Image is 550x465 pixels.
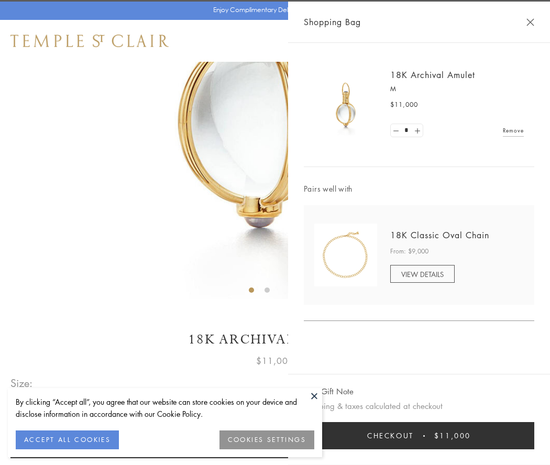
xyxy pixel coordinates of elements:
[304,385,354,398] button: Add Gift Note
[304,422,534,449] button: Checkout $11,000
[314,224,377,286] img: N88865-OV18
[434,430,471,441] span: $11,000
[16,430,119,449] button: ACCEPT ALL COOKIES
[401,269,444,279] span: VIEW DETAILS
[304,400,534,413] p: Shipping & taxes calculated at checkout
[219,430,314,449] button: COOKIES SETTINGS
[390,246,428,257] span: From: $9,000
[412,124,422,137] a: Set quantity to 2
[526,18,534,26] button: Close Shopping Bag
[390,69,475,81] a: 18K Archival Amulet
[390,84,524,94] p: M
[213,5,332,15] p: Enjoy Complimentary Delivery & Returns
[16,396,314,420] div: By clicking “Accept all”, you agree that our website can store cookies on your device and disclos...
[367,430,414,441] span: Checkout
[10,374,34,392] span: Size:
[314,73,377,136] img: 18K Archival Amulet
[10,330,540,349] h1: 18K Archival Amulet
[391,124,401,137] a: Set quantity to 0
[304,183,534,195] span: Pairs well with
[390,99,418,110] span: $11,000
[304,15,361,29] span: Shopping Bag
[503,125,524,136] a: Remove
[390,265,455,283] a: VIEW DETAILS
[10,35,169,47] img: Temple St. Clair
[256,354,294,368] span: $11,000
[390,229,489,241] a: 18K Classic Oval Chain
